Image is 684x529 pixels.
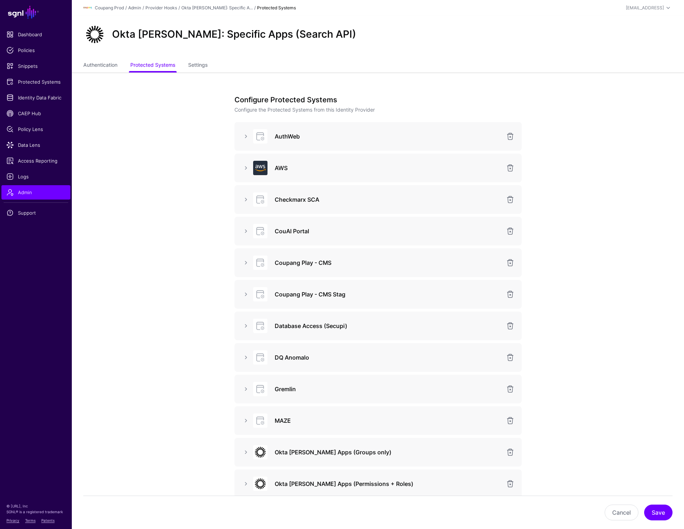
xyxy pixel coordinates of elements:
h3: Checkmarx SCA [275,195,502,204]
a: Logs [1,169,70,184]
img: svg+xml;base64,PHN2ZyB3aWR0aD0iNjQiIGhlaWdodD0iNjQiIHZpZXdCb3g9IjAgMCA2NCA2NCIgZmlsbD0ibm9uZSIgeG... [253,445,267,459]
button: Cancel [605,505,638,520]
span: Dashboard [6,31,65,38]
p: SGNL® is a registered trademark [6,509,65,515]
a: CAEP Hub [1,106,70,121]
span: Logs [6,173,65,180]
a: Settings [188,59,208,72]
h3: Coupang Play - CMS Stag [275,290,502,299]
img: svg+xml;base64,PHN2ZyB3aWR0aD0iNjQiIGhlaWdodD0iNjQiIHZpZXdCb3g9IjAgMCA2NCA2NCIgZmlsbD0ibm9uZSIgeG... [253,477,267,491]
a: Policy Lens [1,122,70,136]
div: / [124,5,128,11]
h3: Coupang Play - CMS [275,258,502,267]
a: Coupang Prod [95,5,124,10]
a: Terms [25,518,36,523]
img: svg+xml;base64,PHN2ZyB3aWR0aD0iNjQiIGhlaWdodD0iNjQiIHZpZXdCb3g9IjAgMCA2NCA2NCIgZmlsbD0ibm9uZSIgeG... [253,161,267,175]
span: Identity Data Fabric [6,94,65,101]
h3: Okta [PERSON_NAME] Apps (Groups only) [275,448,502,457]
h3: AWS [275,164,502,172]
span: Admin [6,189,65,196]
span: Protected Systems [6,78,65,85]
div: / [141,5,145,11]
span: Policy Lens [6,126,65,133]
img: svg+xml;base64,PHN2ZyBpZD0iTG9nbyIgeG1sbnM9Imh0dHA6Ly93d3cudzMub3JnLzIwMDAvc3ZnIiB3aWR0aD0iMTIxLj... [83,4,92,12]
a: Protected Systems [130,59,175,72]
h3: Configure Protected Systems [234,95,522,104]
span: Access Reporting [6,157,65,164]
a: Protected Systems [1,75,70,89]
h3: CouAI Portal [275,227,502,235]
a: Identity Data Fabric [1,90,70,105]
div: / [177,5,181,11]
a: Admin [1,185,70,200]
a: Provider Hooks [145,5,177,10]
div: [EMAIL_ADDRESS] [626,5,664,11]
h3: Database Access (Secupi) [275,322,502,330]
a: Patents [41,518,55,523]
a: Admin [128,5,141,10]
a: Access Reporting [1,154,70,168]
h3: Gremlin [275,385,502,393]
a: Privacy [6,518,19,523]
button: Save [644,505,673,520]
h3: Okta [PERSON_NAME] Apps (Permissions + Roles) [275,479,502,488]
h3: AuthWeb [275,132,502,141]
span: Support [6,209,65,216]
a: Dashboard [1,27,70,42]
a: Policies [1,43,70,57]
a: Snippets [1,59,70,73]
a: SGNL [4,4,68,20]
h3: DQ Anomalo [275,353,502,362]
span: Snippets [6,62,65,70]
strong: Protected Systems [257,5,296,10]
a: Authentication [83,59,117,72]
span: CAEP Hub [6,110,65,117]
h3: MAZE [275,416,502,425]
div: / [253,5,257,11]
p: © [URL], Inc [6,503,65,509]
a: Okta [PERSON_NAME]: Specific A... [181,5,253,10]
a: Data Lens [1,138,70,152]
span: Policies [6,47,65,54]
span: Data Lens [6,141,65,149]
img: svg+xml;base64,PHN2ZyB3aWR0aD0iNjQiIGhlaWdodD0iNjQiIHZpZXdCb3g9IjAgMCA2NCA2NCIgZmlsbD0ibm9uZSIgeG... [83,23,106,46]
p: Configure the Protected Systems from this Identity Provider [234,106,522,113]
h2: Okta [PERSON_NAME]: Specific Apps (Search API) [112,28,356,41]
